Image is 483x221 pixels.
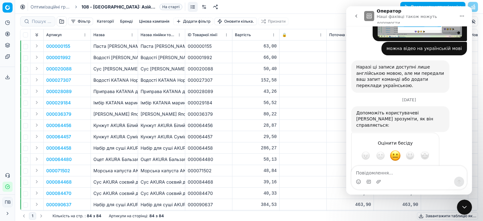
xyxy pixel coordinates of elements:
font: 000084470 [188,191,213,196]
button: Перейти на попередню сторінку [20,212,28,220]
button: Категорії [94,18,116,25]
button: Розгорнути [33,110,41,118]
font: Водості [PERSON_NAME] / 50г [93,55,158,60]
font: Паста [PERSON_NAME] світла / 100г [141,43,219,49]
font: 000084468 [46,179,72,185]
font: Морська капуста AKURA суха / 25 г [141,168,219,173]
font: Приправа KATANA для приготування особи / 30г [141,89,247,94]
button: 000020088 [46,66,72,72]
button: Розгорнути [33,178,41,185]
button: 000064457 [46,134,71,140]
font: Цінова кампанія [139,19,169,24]
button: 000084470 [46,190,71,196]
button: Оновити кілька. [214,18,257,25]
iframe: Живий чат у інтеркомі [457,200,472,215]
font: [PERSON_NAME] Японіка круглозерн. д/приготування суші / 400г [93,111,235,117]
font: Кунжут AKURA Суміш білого та чорного /50 г [141,134,238,139]
font: 28,87 [264,123,277,128]
button: 000071502 [46,168,70,174]
font: 84 [159,213,164,218]
font: Сус AKURA соєвий для морепродуктів / 200мл [93,179,196,185]
font: : [147,213,148,218]
font: Імбір KATANA маринований рожевий / 80г [93,100,186,105]
font: 56,52 [264,100,277,105]
font: ID Товарної лінії [188,32,217,37]
font: 000071502 [188,168,212,173]
button: Розгорнути [33,53,41,61]
button: Розгорнути [33,189,41,197]
button: 000000155 [46,43,70,49]
font: - [463,191,465,196]
font: Категорії [97,19,114,24]
font: Набір для суші AKURA 'Оптимальний' [141,145,222,151]
button: 000064480 [46,156,72,163]
font: [PERSON_NAME] Японіка круглозерн. д/приготування суші / 400г [141,111,282,117]
button: 000001992 [46,54,71,61]
button: Додати фільтр [173,18,213,25]
font: 286,27 [261,146,277,151]
a: Оптимізаційні групи [31,4,71,10]
font: Назва [93,32,105,37]
button: Завантажити таблицю як... [417,212,478,220]
font: 000000155 [188,43,212,49]
button: Розгорнути [33,155,41,163]
button: Розгорнути все [33,31,41,39]
button: Признати [258,18,288,25]
button: Розгорнути [33,201,41,208]
font: 000001992 [188,55,212,60]
font: 84 [87,213,92,218]
font: Оцет AKURA Бальзамічний /0,33л [93,157,166,162]
font: Розпочати оптимізацію [411,4,462,9]
font: з [156,213,158,218]
font: 000027307 [46,77,71,83]
font: Оптимізаційні групи [31,4,73,9]
font: 000064457 [46,134,71,139]
font: Водості [PERSON_NAME] / 50г [141,55,206,60]
button: Розгорнути [33,65,41,72]
button: Розгорнути [33,167,41,174]
font: 42,50 [405,191,418,196]
font: 000071502 [46,168,70,173]
font: 000090637 [46,202,71,207]
button: 000036379 [46,111,71,117]
button: Розгорнути [33,99,41,106]
font: 40,33 [264,191,277,196]
span: 108 - [GEOGRAPHIC_DATA]: Азійська кухняНа старті [81,4,182,10]
nav: пагінація [20,212,45,220]
button: Розгорнути [33,144,41,152]
button: ПВ [3,197,13,207]
font: 48,84 [264,168,277,173]
iframe: Живий чат у інтеркомі [346,6,472,195]
font: Признати [268,19,286,24]
font: Завантажити таблицю як... [425,213,476,218]
font: 63,00 [264,44,277,49]
font: 384,53 [261,202,277,207]
font: Додати фільтр [183,19,210,24]
font: 000064458 [46,145,71,151]
font: 58,13 [264,157,277,162]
